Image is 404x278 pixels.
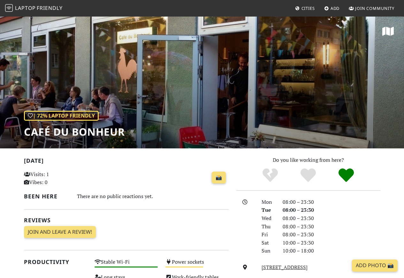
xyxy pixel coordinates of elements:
[5,3,63,14] a: LaptopFriendly LaptopFriendly
[258,206,279,214] div: Tue
[162,257,232,273] div: Power sockets
[24,193,69,200] h2: Been here
[258,198,279,206] div: Mon
[77,192,229,201] div: There are no public reactions yet.
[24,259,87,265] h2: Productivity
[24,217,229,224] h2: Reviews
[251,168,289,183] div: No
[258,214,279,223] div: Wed
[352,260,398,272] a: Add Photo 📸
[279,206,384,214] div: 08:00 – 23:30
[212,172,226,184] a: 📸
[346,3,397,14] a: Join Community
[15,4,36,11] span: Laptop
[322,3,342,14] a: Add
[258,247,279,255] div: Sun
[279,214,384,223] div: 08:00 – 23:30
[5,4,13,12] img: LaptopFriendly
[24,157,229,167] h2: [DATE]
[279,198,384,206] div: 08:00 – 23:30
[258,239,279,247] div: Sat
[279,223,384,231] div: 08:00 – 23:30
[355,5,394,11] span: Join Community
[279,247,384,255] div: 10:00 – 18:00
[331,5,340,11] span: Add
[91,257,162,273] div: Stable Wi-Fi
[289,168,327,183] div: Yes
[24,111,99,121] div: | 72% Laptop Friendly
[279,231,384,239] div: 08:00 – 23:30
[301,5,315,11] span: Cities
[258,223,279,231] div: Thu
[24,126,125,138] h1: Café du Bonheur
[279,239,384,247] div: 10:00 – 23:30
[24,226,96,238] a: Join and leave a review!
[262,264,308,271] a: [STREET_ADDRESS]
[258,231,279,239] div: Fri
[293,3,317,14] a: Cities
[236,156,380,164] p: Do you like working from here?
[327,168,365,183] div: Definitely!
[37,4,62,11] span: Friendly
[24,170,87,187] p: Visits: 1 Vibes: 0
